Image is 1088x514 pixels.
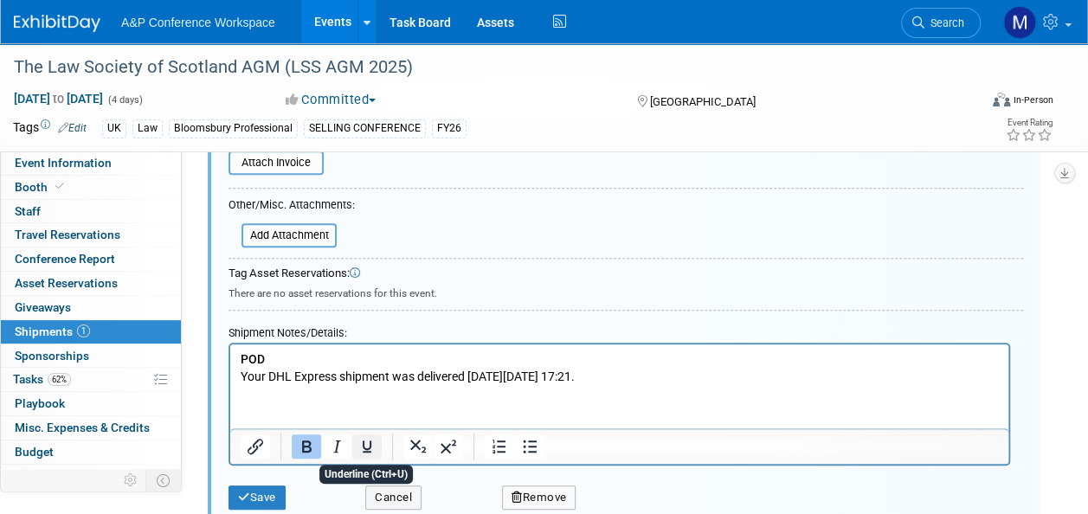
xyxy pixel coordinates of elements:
a: Conference Report [1,247,181,271]
span: Playbook [15,396,65,410]
div: Tag Asset Reservations: [229,266,1023,282]
span: Travel Reservations [15,228,120,241]
td: Toggle Event Tabs [146,469,182,492]
span: Booth [15,180,68,194]
span: Sponsorships [15,349,89,363]
a: Staff [1,200,181,223]
span: [GEOGRAPHIC_DATA] [650,95,756,108]
div: In-Person [1013,93,1053,106]
span: Event Information [15,156,112,170]
span: 1 [77,324,90,337]
div: The Law Society of Scotland AGM (LSS AGM 2025) [8,52,964,83]
button: Numbered list [485,434,514,459]
a: Asset Reservations [1,272,181,295]
div: UK [102,119,126,138]
a: Tasks62% [1,368,181,391]
a: Search [901,8,981,38]
a: Booth [1,176,181,199]
button: Superscript [434,434,463,459]
span: Giveaways [15,300,71,314]
div: Law [132,119,163,138]
div: Bloomsbury Professional [169,119,298,138]
img: ExhibitDay [14,15,100,32]
a: Event Information [1,151,181,175]
button: Remove [502,485,576,510]
a: Shipments1 [1,320,181,344]
span: Search [924,16,964,29]
button: Save [229,485,286,510]
a: Misc. Expenses & Credits [1,416,181,440]
a: Playbook [1,392,181,415]
div: Shipment Notes/Details: [229,318,1010,343]
button: Bullet list [515,434,544,459]
span: (4 days) [106,94,143,106]
span: Misc. Expenses & Credits [15,421,150,434]
td: Personalize Event Tab Strip [116,469,146,492]
i: Booth reservation complete [55,182,64,191]
span: Shipments [15,324,90,338]
button: Italic [322,434,351,459]
img: Matt Hambridge [1003,6,1036,39]
button: Insert/edit link [241,434,270,459]
iframe: Rich Text Area [230,344,1008,428]
button: Cancel [365,485,422,510]
a: ROI, Objectives & ROO [1,465,181,488]
a: Sponsorships [1,344,181,368]
span: Tasks [13,372,71,386]
div: There are no asset reservations for this event. [229,282,1023,301]
span: Budget [15,445,54,459]
button: Bold [292,434,321,459]
div: SELLING CONFERENCE [304,119,426,138]
a: Giveaways [1,296,181,319]
button: Underline [352,434,382,459]
a: Travel Reservations [1,223,181,247]
td: Tags [13,119,87,138]
span: ROI, Objectives & ROO [15,469,131,483]
span: Staff [15,204,41,218]
span: [DATE] [DATE] [13,91,104,106]
div: FY26 [432,119,467,138]
div: Event Rating [1006,119,1053,127]
span: to [50,92,67,106]
button: Committed [280,91,383,109]
img: Format-Inperson.png [993,93,1010,106]
span: A&P Conference Workspace [121,16,275,29]
a: Edit [58,122,87,134]
span: Asset Reservations [15,276,118,290]
span: 62% [48,373,71,386]
div: Event Format [902,90,1053,116]
div: Other/Misc. Attachments: [229,197,355,217]
span: Conference Report [15,252,115,266]
a: Budget [1,440,181,464]
button: Subscript [403,434,433,459]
